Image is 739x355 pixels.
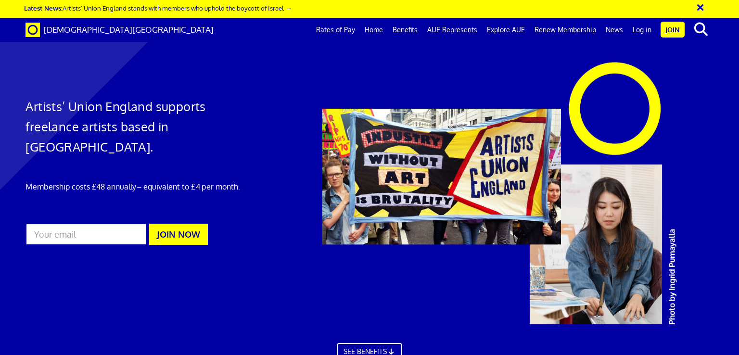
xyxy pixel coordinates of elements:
[24,4,63,12] strong: Latest News:
[661,22,685,38] a: Join
[530,18,601,42] a: Renew Membership
[25,96,245,157] h1: Artists’ Union England supports freelance artists based in [GEOGRAPHIC_DATA].
[482,18,530,42] a: Explore AUE
[601,18,628,42] a: News
[24,4,292,12] a: Latest News:Artists’ Union England stands with members who uphold the boycott of Israel →
[388,18,422,42] a: Benefits
[44,25,214,35] span: [DEMOGRAPHIC_DATA][GEOGRAPHIC_DATA]
[311,18,360,42] a: Rates of Pay
[25,223,146,245] input: Your email
[687,19,716,39] button: search
[25,181,245,192] p: Membership costs £48 annually – equivalent to £4 per month.
[149,224,208,245] button: JOIN NOW
[360,18,388,42] a: Home
[628,18,656,42] a: Log in
[422,18,482,42] a: AUE Represents
[18,18,221,42] a: Brand [DEMOGRAPHIC_DATA][GEOGRAPHIC_DATA]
